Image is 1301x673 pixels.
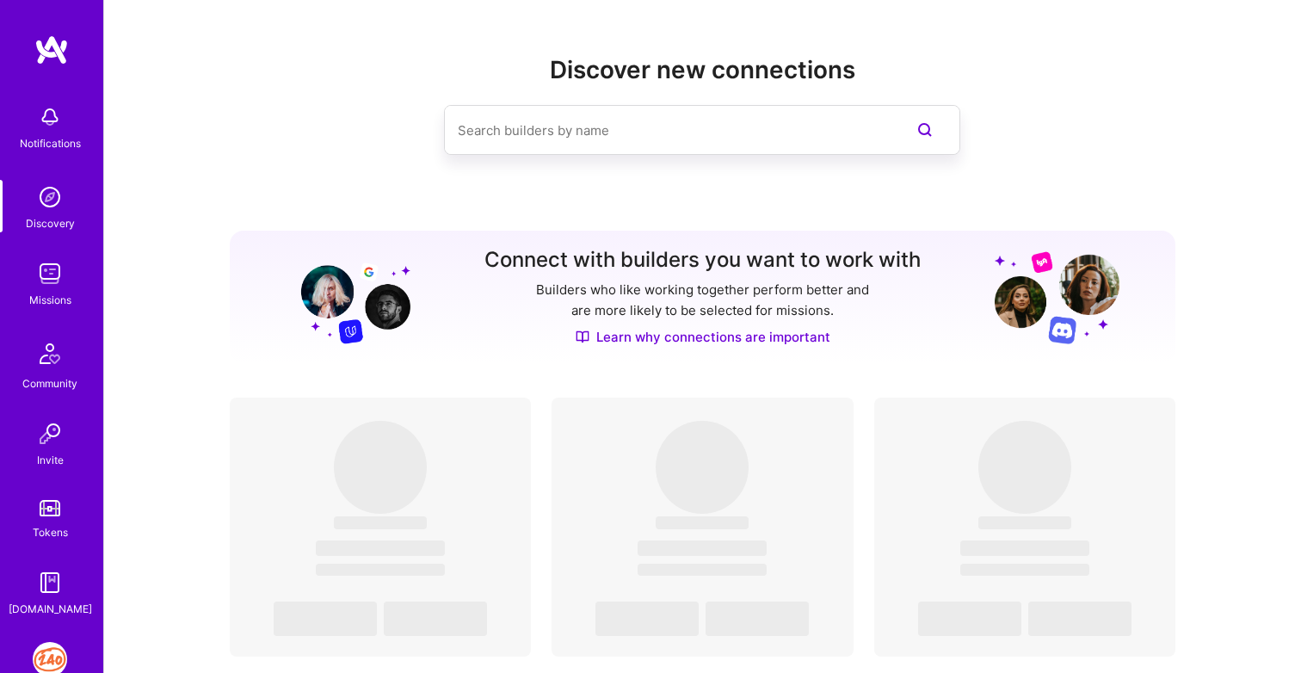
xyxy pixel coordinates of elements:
[1028,602,1131,636] span: ‌
[29,291,71,309] div: Missions
[33,256,67,291] img: teamwork
[995,250,1119,344] img: Grow your network
[40,500,60,516] img: tokens
[22,374,77,392] div: Community
[978,421,1071,514] span: ‌
[9,600,92,618] div: [DOMAIN_NAME]
[638,540,767,556] span: ‌
[656,421,749,514] span: ‌
[595,602,699,636] span: ‌
[915,120,935,140] i: icon SearchPurple
[316,540,445,556] span: ‌
[576,328,830,346] a: Learn why connections are important
[334,516,427,529] span: ‌
[33,565,67,600] img: guide book
[20,134,81,152] div: Notifications
[29,333,71,374] img: Community
[286,250,410,344] img: Grow your network
[230,56,1176,84] h2: Discover new connections
[638,564,767,576] span: ‌
[33,180,67,214] img: discovery
[334,421,427,514] span: ‌
[533,280,872,321] p: Builders who like working together perform better and are more likely to be selected for missions.
[384,602,487,636] span: ‌
[576,330,589,344] img: Discover
[274,602,377,636] span: ‌
[33,100,67,134] img: bell
[33,523,68,541] div: Tokens
[706,602,809,636] span: ‌
[960,564,1089,576] span: ‌
[26,214,75,232] div: Discovery
[656,516,749,529] span: ‌
[33,417,67,451] img: Invite
[34,34,69,65] img: logo
[978,516,1071,529] span: ‌
[918,602,1021,636] span: ‌
[37,451,64,469] div: Invite
[484,248,921,273] h3: Connect with builders you want to work with
[458,108,878,152] input: Search builders by name
[960,540,1089,556] span: ‌
[316,564,445,576] span: ‌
